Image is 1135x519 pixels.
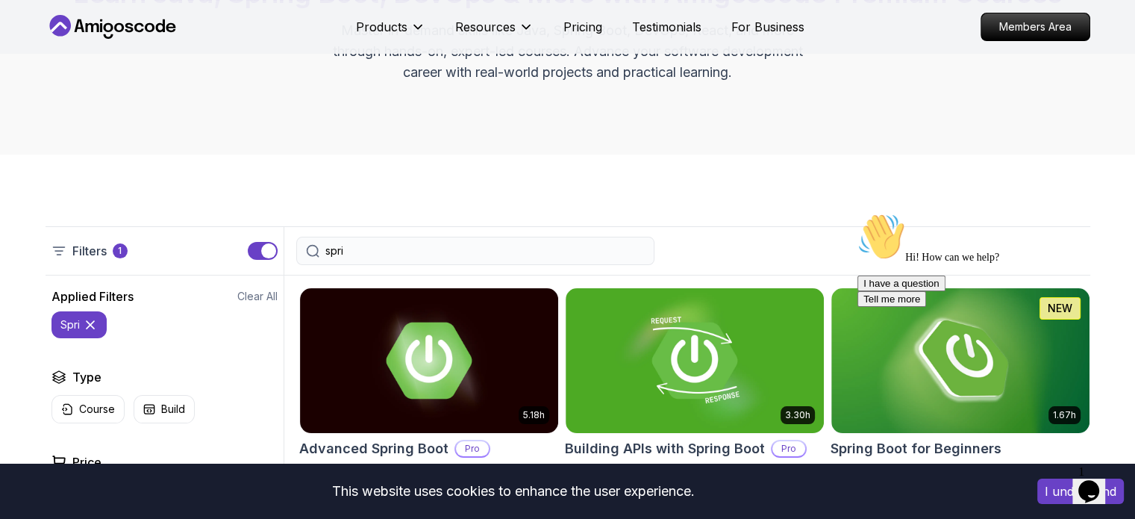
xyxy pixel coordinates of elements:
button: spri [51,311,107,338]
div: This website uses cookies to enhance the user experience. [11,475,1015,508]
h2: Advanced Spring Boot [299,438,448,459]
button: Course [51,395,125,423]
p: Pro [772,441,805,456]
p: Members Area [981,13,1089,40]
p: 1 [118,245,122,257]
button: I have a question [6,69,94,84]
a: Members Area [981,13,1090,41]
span: Hi! How can we help? [6,45,148,56]
a: Pricing [563,18,602,36]
h2: Applied Filters [51,288,134,305]
p: Products [356,18,407,36]
button: Accept cookies [1037,479,1124,504]
img: :wave: [6,6,54,54]
a: Testimonials [632,18,701,36]
p: Build [161,402,185,417]
button: Clear All [237,289,278,304]
iframe: chat widget [851,207,1120,452]
p: 5.18h [523,409,545,421]
p: Pro [456,441,489,456]
p: Course [79,402,115,417]
p: Filters [72,242,107,260]
h2: Spring Boot for Beginners [831,438,1001,459]
img: Advanced Spring Boot card [300,288,558,433]
p: spri [60,317,80,332]
a: Building APIs with Spring Boot card3.30hBuilding APIs with Spring BootProLearn to build robust, s... [565,288,825,509]
a: For Business [731,18,804,36]
p: Resources [455,18,516,36]
h2: Price [72,453,101,471]
div: 👋Hi! How can we help?I have a questionTell me more [6,6,275,100]
button: Build [134,395,195,423]
iframe: chat widget [1072,459,1120,504]
a: Advanced Spring Boot card5.18hAdvanced Spring BootProDive deep into Spring Boot with our advanced... [299,288,559,509]
a: Spring Boot for Beginners card1.67hNEWSpring Boot for BeginnersBuild a CRUD API with Spring Boot ... [831,288,1090,494]
button: Tell me more [6,84,75,100]
h2: Type [72,368,101,386]
img: Building APIs with Spring Boot card [566,288,824,433]
input: Search Java, React, Spring boot ... [325,243,645,258]
p: 3.30h [785,409,810,421]
button: Products [356,18,425,48]
img: Spring Boot for Beginners card [831,288,1089,433]
button: Resources [455,18,534,48]
h2: Building APIs with Spring Boot [565,438,765,459]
